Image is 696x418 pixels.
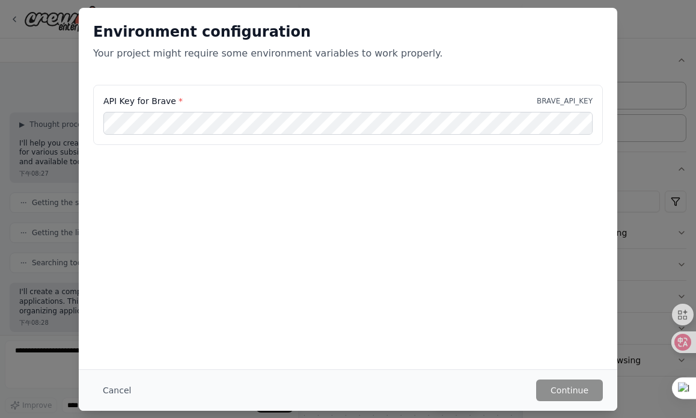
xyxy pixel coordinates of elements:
[93,46,603,61] p: Your project might require some environment variables to work properly.
[536,380,603,401] button: Continue
[93,380,141,401] button: Cancel
[537,96,593,106] p: BRAVE_API_KEY
[103,95,183,107] label: API Key for Brave
[93,22,603,41] h2: Environment configuration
